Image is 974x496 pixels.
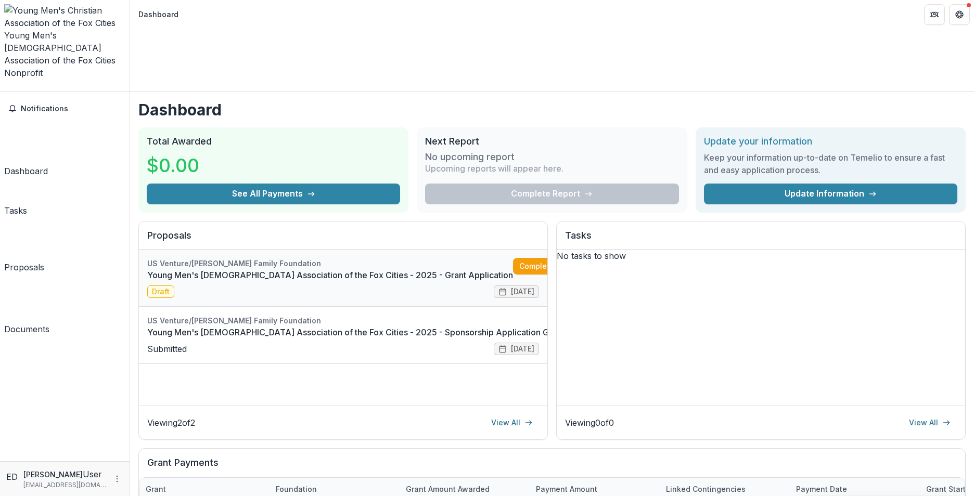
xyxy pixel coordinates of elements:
[704,151,957,176] h3: Keep your information up-to-date on Temelio to ensure a fast and easy application process.
[4,121,48,177] a: Dashboard
[147,416,195,429] p: Viewing 2 of 2
[425,162,563,175] p: Upcoming reports will appear here.
[924,4,945,25] button: Partners
[4,4,125,29] img: Young Men's Christian Association of the Fox Cities
[4,323,49,335] div: Documents
[138,9,178,20] div: Dashboard
[23,469,83,480] p: [PERSON_NAME]
[4,29,125,67] div: Young Men's [DEMOGRAPHIC_DATA] Association of the Fox Cities
[565,230,957,250] h2: Tasks
[660,484,752,494] div: Linked Contingencies
[147,151,199,179] h3: $0.00
[903,414,957,431] a: View All
[425,151,515,163] h3: No upcoming report
[4,181,27,217] a: Tasks
[83,468,102,480] p: User
[4,165,48,177] div: Dashboard
[704,136,957,147] h2: Update your information
[513,258,573,275] a: Complete
[139,484,172,494] div: Grant
[147,269,513,281] a: Young Men's [DEMOGRAPHIC_DATA] Association of the Fox Cities - 2025 - Grant Application
[147,136,400,147] h2: Total Awarded
[400,484,496,494] div: Grant amount awarded
[134,7,183,22] nav: breadcrumb
[565,416,614,429] p: Viewing 0 of 0
[704,184,957,204] a: Update Information
[147,230,539,250] h2: Proposals
[4,278,49,335] a: Documents
[425,136,678,147] h2: Next Report
[23,480,107,490] p: [EMAIL_ADDRESS][DOMAIN_NAME]
[949,4,970,25] button: Get Help
[21,105,121,113] span: Notifications
[4,68,43,78] span: Nonprofit
[147,326,564,338] a: Young Men's [DEMOGRAPHIC_DATA] Association of the Fox Cities - 2025 - Sponsorship Application Grant
[4,261,44,273] div: Proposals
[4,100,125,117] button: Notifications
[138,100,966,119] h1: Dashboard
[485,414,539,431] a: View All
[4,221,44,273] a: Proposals
[530,484,604,494] div: Payment Amount
[790,484,853,494] div: Payment date
[111,473,123,485] button: More
[270,484,323,494] div: Foundation
[147,457,957,477] h2: Grant Payments
[557,250,965,262] p: No tasks to show
[4,204,27,217] div: Tasks
[147,184,400,204] button: See All Payments
[6,471,19,483] div: Ellie Dietrich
